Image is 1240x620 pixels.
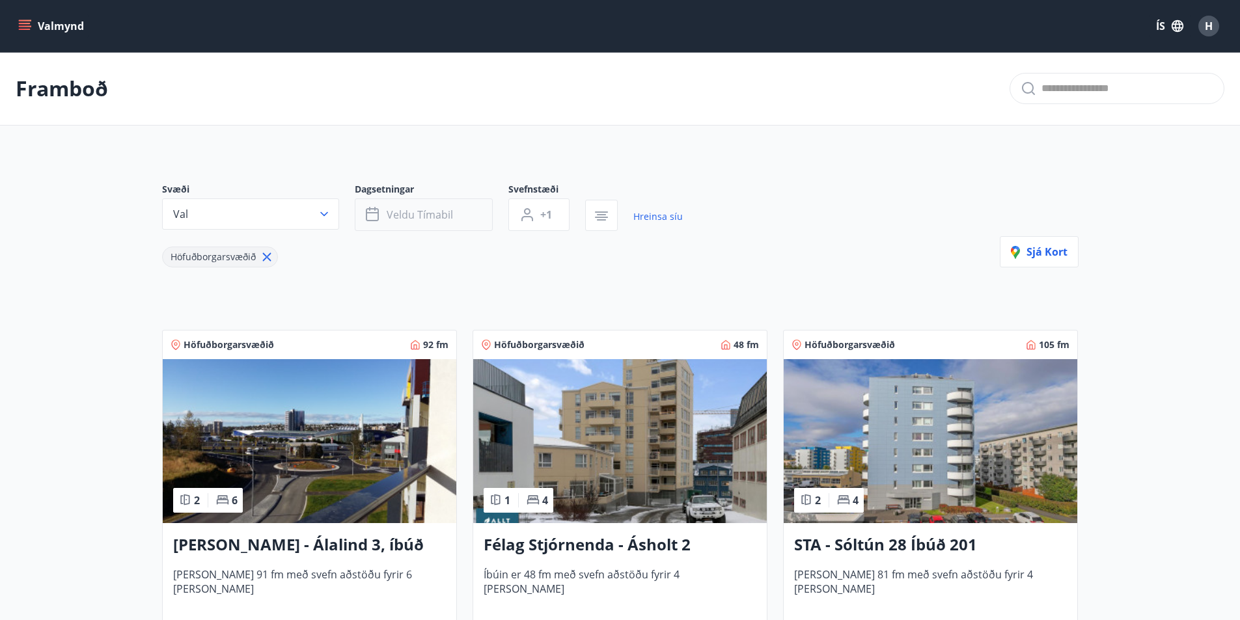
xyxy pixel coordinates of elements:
span: Svæði [162,183,355,198]
span: Svefnstæði [508,183,585,198]
span: [PERSON_NAME] 91 fm með svefn aðstöðu fyrir 6 [PERSON_NAME] [173,567,446,610]
span: Val [173,207,188,221]
span: H [1205,19,1213,33]
span: Höfuðborgarsvæðið [171,250,256,263]
span: 2 [194,493,200,507]
button: menu [16,14,89,38]
span: Veldu tímabil [387,208,453,222]
h3: [PERSON_NAME] - Álalind 3, íbúð 307 [173,533,446,557]
button: Val [162,198,339,230]
span: +1 [540,208,552,222]
a: Hreinsa síu [633,202,683,231]
span: Sjá kort [1011,245,1068,259]
div: Höfuðborgarsvæðið [162,247,278,267]
span: 92 fm [423,338,448,351]
img: Paella dish [473,359,767,523]
span: 105 fm [1039,338,1069,351]
span: Höfuðborgarsvæðið [494,338,585,351]
p: Framboð [16,74,108,103]
span: [PERSON_NAME] 81 fm með svefn aðstöðu fyrir 4 [PERSON_NAME] [794,567,1067,610]
span: 2 [815,493,821,507]
span: Íbúin er 48 fm með svefn aðstöðu fyrir 4 [PERSON_NAME] [484,567,756,610]
span: 1 [504,493,510,507]
span: Dagsetningar [355,183,508,198]
button: Sjá kort [1000,236,1079,267]
span: 4 [853,493,859,507]
h3: STA - Sóltún 28 Íbúð 201 [794,533,1067,557]
button: H [1193,10,1224,42]
img: Paella dish [784,359,1077,523]
span: 48 fm [734,338,759,351]
span: 6 [232,493,238,507]
img: Paella dish [163,359,456,523]
h3: Félag Stjórnenda - Ásholt 2 [484,533,756,557]
span: Höfuðborgarsvæðið [184,338,274,351]
button: Veldu tímabil [355,198,493,231]
button: ÍS [1149,14,1191,38]
span: 4 [542,493,548,507]
button: +1 [508,198,570,231]
span: Höfuðborgarsvæðið [805,338,895,351]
